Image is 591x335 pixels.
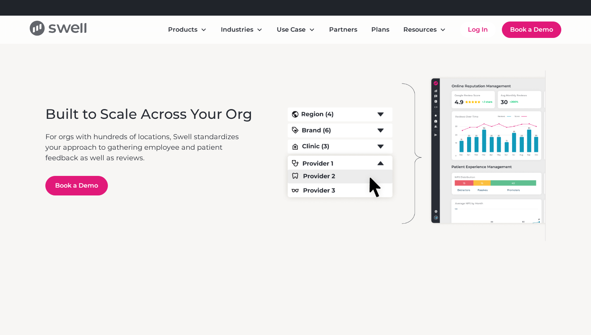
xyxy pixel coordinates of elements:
div: Products [162,22,213,38]
div: Resources [397,22,452,38]
div: Products [168,25,197,34]
div: Industries [221,25,253,34]
a: Plans [365,22,396,38]
a: home [30,21,86,38]
a: Log In [460,22,496,38]
p: For orgs with hundreds of locations, Swell standardizes your approach to gathering employee and p... [45,132,256,163]
a: Book a Demo [502,21,561,38]
div: Industries [215,22,269,38]
a: Book a Demo [45,176,108,195]
div: Use Case [277,25,306,34]
a: Partners [323,22,364,38]
div: Resources [403,25,437,34]
h3: Built to Scale Across Your Org [45,106,256,122]
iframe: Chat Widget [453,251,591,335]
div: Use Case [270,22,321,38]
